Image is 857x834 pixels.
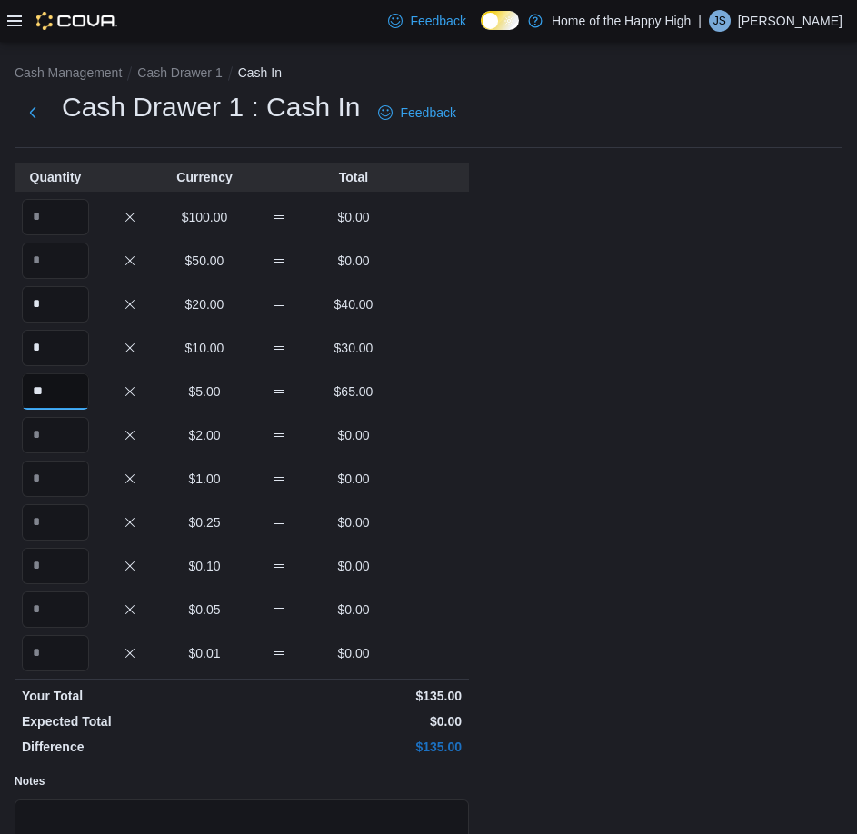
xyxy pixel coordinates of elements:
[22,243,89,279] input: Quantity
[22,591,89,628] input: Quantity
[22,330,89,366] input: Quantity
[698,10,702,32] p: |
[171,644,238,662] p: $0.01
[320,295,387,313] p: $40.00
[15,94,51,131] button: Next
[320,513,387,531] p: $0.00
[245,712,462,730] p: $0.00
[738,10,842,32] p: [PERSON_NAME]
[320,208,387,226] p: $0.00
[22,548,89,584] input: Quantity
[22,504,89,541] input: Quantity
[36,12,117,30] img: Cova
[713,10,726,32] span: JS
[371,94,463,131] a: Feedback
[320,644,387,662] p: $0.00
[15,65,122,80] button: Cash Management
[245,687,462,705] p: $135.00
[400,104,455,122] span: Feedback
[320,470,387,488] p: $0.00
[137,65,222,80] button: Cash Drawer 1
[22,373,89,410] input: Quantity
[22,168,89,186] p: Quantity
[15,64,842,85] nav: An example of EuiBreadcrumbs
[320,168,387,186] p: Total
[171,168,238,186] p: Currency
[22,635,89,671] input: Quantity
[171,513,238,531] p: $0.25
[171,208,238,226] p: $100.00
[171,601,238,619] p: $0.05
[245,738,462,756] p: $135.00
[15,774,45,789] label: Notes
[171,295,238,313] p: $20.00
[22,199,89,235] input: Quantity
[410,12,465,30] span: Feedback
[22,738,238,756] p: Difference
[171,252,238,270] p: $50.00
[320,601,387,619] p: $0.00
[22,417,89,453] input: Quantity
[481,30,482,31] span: Dark Mode
[552,10,691,32] p: Home of the Happy High
[62,89,360,125] h1: Cash Drawer 1 : Cash In
[709,10,731,32] div: Jesse Singh
[381,3,473,39] a: Feedback
[22,286,89,323] input: Quantity
[22,461,89,497] input: Quantity
[320,339,387,357] p: $30.00
[171,557,238,575] p: $0.10
[171,339,238,357] p: $10.00
[320,382,387,401] p: $65.00
[171,426,238,444] p: $2.00
[171,382,238,401] p: $5.00
[320,426,387,444] p: $0.00
[238,65,282,80] button: Cash In
[320,252,387,270] p: $0.00
[481,11,519,30] input: Dark Mode
[22,712,238,730] p: Expected Total
[320,557,387,575] p: $0.00
[171,470,238,488] p: $1.00
[22,687,238,705] p: Your Total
